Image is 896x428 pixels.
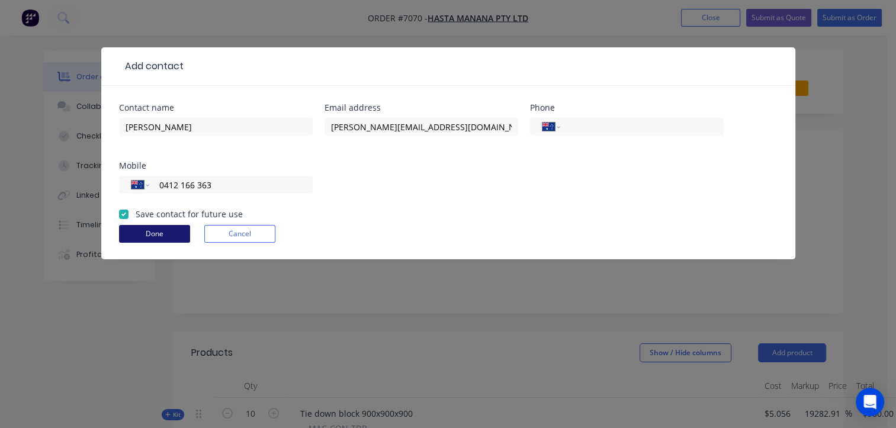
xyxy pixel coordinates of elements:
[119,162,313,170] div: Mobile
[856,388,884,416] div: Open Intercom Messenger
[204,225,275,243] button: Cancel
[119,59,184,73] div: Add contact
[119,104,313,112] div: Contact name
[119,225,190,243] button: Done
[136,208,243,220] label: Save contact for future use
[325,104,518,112] div: Email address
[530,104,724,112] div: Phone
